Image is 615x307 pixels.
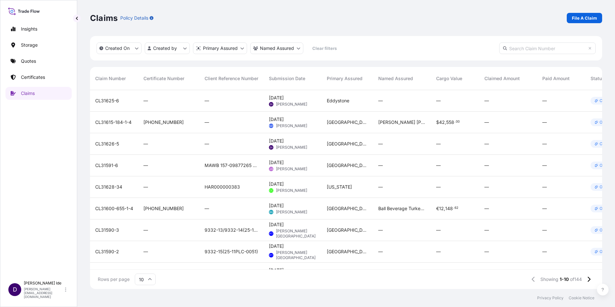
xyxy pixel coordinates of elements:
span: GU [269,209,273,215]
span: — [143,162,148,169]
p: Quotes [21,58,36,64]
span: 9332-13/9332-14(25-11PLC-0051) [205,227,259,233]
a: Claims [5,87,72,100]
span: [PHONE_NUMBER] [143,119,184,126]
span: — [436,141,441,147]
span: Named Assured [378,75,413,82]
p: Policy Details [120,15,148,21]
span: FT [270,252,273,258]
span: — [205,119,209,126]
span: — [484,119,489,126]
button: distributor Filter options [193,42,247,54]
span: — [205,141,209,147]
span: CL31600-655-1-4 [95,205,133,212]
span: — [484,141,489,147]
span: Claim Number [95,75,126,82]
span: — [542,98,547,104]
span: Paid Amount [542,75,570,82]
span: — [378,248,383,255]
p: Named Assured [260,45,294,51]
span: — [378,184,383,190]
span: Rows per page [98,276,130,283]
span: MAWB 157-09877265 and MAWB 07467699413 [205,162,259,169]
span: , [445,120,446,125]
span: [US_STATE] [327,184,352,190]
a: Insights [5,23,72,35]
span: [GEOGRAPHIC_DATA] [327,205,368,212]
span: — [143,98,148,104]
span: — [484,184,489,190]
span: 12 [439,206,444,211]
span: [PERSON_NAME] [PERSON_NAME] [PERSON_NAME] [378,119,426,126]
button: Clear filters [307,43,343,53]
span: Primary Assured [327,75,363,82]
span: 9332-15(25-11PLC-0051) [205,248,258,255]
p: Open [600,228,610,233]
p: Open [600,206,610,211]
span: DI [270,144,272,151]
span: [GEOGRAPHIC_DATA] [327,227,368,233]
span: [PERSON_NAME][GEOGRAPHIC_DATA] [276,228,317,239]
span: — [542,205,547,212]
span: $ [436,120,439,125]
span: [PERSON_NAME] [276,102,307,107]
span: CL31590-2 [95,248,119,255]
span: — [143,227,148,233]
span: [DATE] [269,267,284,274]
span: Ball Beverage Turkey Paketleme A.S. [378,205,426,212]
span: 1-10 [560,276,569,283]
span: — [436,184,441,190]
button: createdBy Filter options [145,42,190,54]
span: CL31590-3 [95,227,119,233]
span: AES [269,123,274,129]
span: [DATE] [269,243,284,249]
span: JG [270,166,273,172]
p: Primary Assured [203,45,238,51]
span: [GEOGRAPHIC_DATA] [327,248,368,255]
p: Open [600,120,610,125]
span: — [378,162,383,169]
span: FT [270,230,273,237]
span: of 144 [570,276,582,283]
span: — [542,119,547,126]
span: — [378,98,383,104]
span: € [436,206,439,211]
span: CL31626-5 [95,141,119,147]
span: [DATE] [269,95,284,101]
span: — [484,162,489,169]
span: 558 [446,120,454,125]
span: HAR000000383 [205,184,240,190]
p: Created On [105,45,130,51]
p: [PERSON_NAME] Ide [24,281,64,286]
span: 62 [454,207,458,209]
span: — [436,98,441,104]
span: 00 [456,121,460,123]
p: Closed [600,141,612,146]
span: — [484,98,489,104]
span: — [143,141,148,147]
p: Privacy Policy [537,295,564,301]
span: Cargo Value [436,75,462,82]
span: [DATE] [269,138,284,144]
span: — [484,205,489,212]
p: Closed [600,98,612,103]
span: [DATE] [269,159,284,166]
span: CC [269,187,273,194]
a: Certificates [5,71,72,84]
p: Claims [90,13,118,23]
span: . [453,207,454,209]
span: — [484,248,489,255]
span: — [436,162,441,169]
span: [PHONE_NUMBER] [143,205,184,212]
span: — [378,227,383,233]
span: [GEOGRAPHIC_DATA] [327,119,368,126]
span: 42 [439,120,445,125]
span: [GEOGRAPHIC_DATA] [327,162,368,169]
span: — [205,98,209,104]
span: Submission Date [269,75,305,82]
span: Eddystone [327,98,349,104]
a: Cookie Notice [569,295,594,301]
span: — [436,227,441,233]
span: — [143,184,148,190]
span: D [13,286,17,293]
